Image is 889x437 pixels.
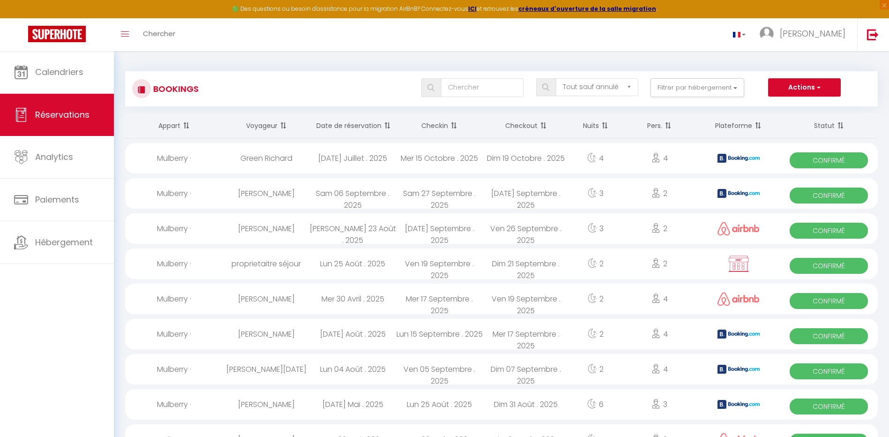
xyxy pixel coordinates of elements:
th: Sort by people [622,113,697,138]
th: Sort by booking date [309,113,396,138]
span: Analytics [35,151,73,163]
a: ICI [468,5,477,13]
th: Sort by guest [223,113,310,138]
span: Paiements [35,194,79,205]
span: Chercher [143,29,175,38]
button: Filtrer par hébergement [650,78,744,97]
h3: Bookings [151,78,199,99]
span: Hébergement [35,236,93,248]
span: [PERSON_NAME] [780,28,845,39]
span: Calendriers [35,66,83,78]
th: Sort by nights [569,113,622,138]
a: créneaux d'ouverture de la salle migration [518,5,656,13]
a: Chercher [136,18,182,51]
button: Actions [768,78,840,97]
th: Sort by checkin [396,113,483,138]
input: Chercher [441,78,524,97]
img: Super Booking [28,26,86,42]
button: Ouvrir le widget de chat LiveChat [7,4,36,32]
th: Sort by status [780,113,878,138]
th: Sort by rentals [125,113,223,138]
span: Réservations [35,109,90,121]
a: ... [PERSON_NAME] [753,18,857,51]
img: logout [867,29,879,40]
th: Sort by channel [697,113,780,138]
img: ... [760,27,774,41]
th: Sort by checkout [483,113,569,138]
